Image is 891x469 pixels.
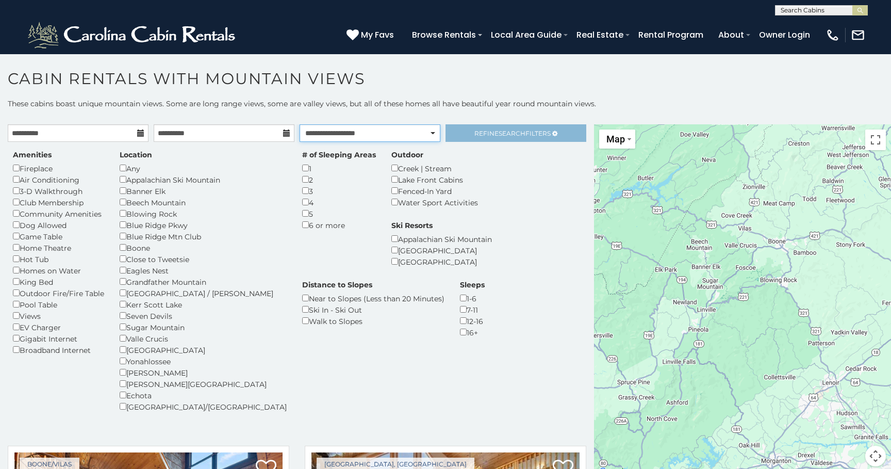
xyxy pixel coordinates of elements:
[13,174,104,185] div: Air Conditioning
[499,130,525,137] span: Search
[120,185,287,197] div: Banner Elk
[302,185,376,197] div: 3
[13,333,104,344] div: Gigabit Internet
[754,26,815,44] a: Owner Login
[13,185,104,197] div: 3-D Walkthrough
[302,174,376,185] div: 2
[13,242,104,253] div: Home Theatre
[599,130,635,149] button: Change map style
[120,367,287,378] div: [PERSON_NAME]
[120,344,287,355] div: [GEOGRAPHIC_DATA]
[346,28,397,42] a: My Favs
[474,130,551,137] span: Refine Filters
[391,163,478,174] div: Creek | Stream
[120,208,287,219] div: Blowing Rock
[13,253,104,265] div: Hot Tub
[120,299,287,310] div: Kerr Scott Lake
[120,197,287,208] div: Beech Mountain
[120,150,152,160] label: Location
[391,220,433,231] label: Ski Resorts
[445,124,586,142] a: RefineSearchFilters
[13,231,104,242] div: Game Table
[633,26,708,44] a: Rental Program
[391,150,423,160] label: Outdoor
[302,197,376,208] div: 4
[460,327,485,338] div: 16+
[460,304,485,315] div: 7-11
[571,26,629,44] a: Real Estate
[302,304,444,315] div: Ski In - Ski Out
[13,321,104,333] div: EV Charger
[391,185,478,197] div: Fenced-In Yard
[13,276,104,287] div: King Bed
[120,321,287,333] div: Sugar Mountain
[120,219,287,231] div: Blue Ridge Pkwy
[713,26,749,44] a: About
[302,293,444,304] div: Near to Slopes (Less than 20 Minutes)
[391,197,478,208] div: Water Sport Activities
[486,26,567,44] a: Local Area Guide
[865,130,886,150] button: Toggle fullscreen view
[120,276,287,287] div: Grandfather Mountain
[120,163,287,174] div: Any
[13,299,104,310] div: Pool Table
[120,310,287,321] div: Seven Devils
[865,446,886,466] button: Map camera controls
[120,265,287,276] div: Eagles Nest
[120,355,287,367] div: Yonahlossee
[302,219,376,231] div: 6 or more
[13,344,104,355] div: Broadband Internet
[26,20,240,51] img: White-1-2.png
[302,280,372,290] label: Distance to Slopes
[391,233,492,245] div: Appalachian Ski Mountain
[391,245,492,256] div: [GEOGRAPHIC_DATA]
[302,150,376,160] label: # of Sleeping Areas
[302,163,376,174] div: 1
[120,253,287,265] div: Close to Tweetsie
[120,287,287,299] div: [GEOGRAPHIC_DATA] / [PERSON_NAME]
[120,333,287,344] div: Valle Crucis
[460,280,485,290] label: Sleeps
[460,315,485,327] div: 12-16
[120,390,287,401] div: Echota
[460,293,485,304] div: 1-6
[302,315,444,327] div: Walk to Slopes
[120,174,287,185] div: Appalachian Ski Mountain
[13,163,104,174] div: Fireplace
[13,287,104,299] div: Outdoor Fire/Fire Table
[13,150,52,160] label: Amenities
[120,401,287,412] div: [GEOGRAPHIC_DATA]/[GEOGRAPHIC_DATA]
[606,134,625,144] span: Map
[826,28,840,42] img: phone-regular-white.png
[13,197,104,208] div: Club Membership
[361,28,394,41] span: My Favs
[407,26,481,44] a: Browse Rentals
[120,242,287,253] div: Boone
[302,208,376,219] div: 5
[391,256,492,267] div: [GEOGRAPHIC_DATA]
[851,28,865,42] img: mail-regular-white.png
[13,310,104,321] div: Views
[120,231,287,242] div: Blue Ridge Mtn Club
[13,219,104,231] div: Dog Allowed
[13,208,104,219] div: Community Amenities
[391,174,478,185] div: Lake Front Cabins
[120,378,287,390] div: [PERSON_NAME][GEOGRAPHIC_DATA]
[13,265,104,276] div: Homes on Water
